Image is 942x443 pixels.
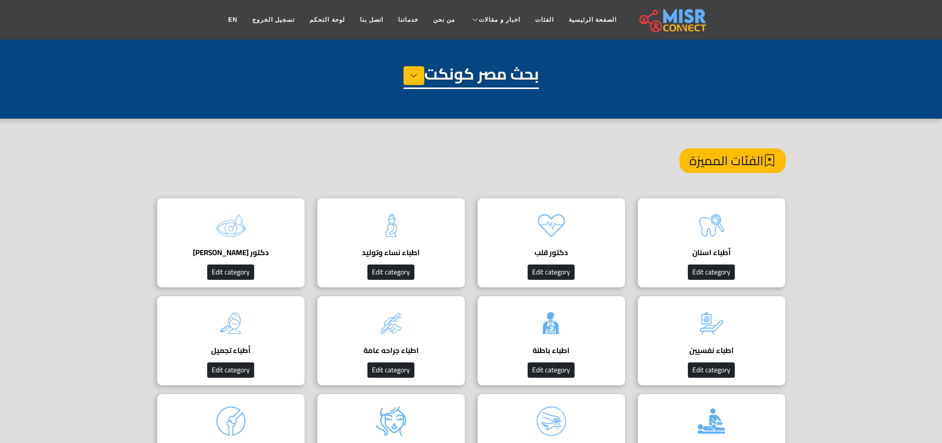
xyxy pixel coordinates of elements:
button: Edit category [688,362,735,378]
h4: أطباء اسنان [653,248,770,257]
a: اطباء نساء وتوليد Edit category [311,198,471,288]
a: أطباء اسنان Edit category [631,198,792,288]
h4: أطباء تجميل [172,346,290,355]
img: QNHokBW5vrPUdimAHhBQ.png [692,401,731,441]
img: kQgAgBbLbYzX17DbAKQs.png [532,206,571,245]
a: دكتور قلب Edit category [471,198,631,288]
h4: دكتور [PERSON_NAME] [172,248,290,257]
img: yMMdmRz7uG575B6r1qC8.png [371,401,411,441]
a: من نحن [426,10,462,29]
h1: بحث مصر كونكت [404,64,539,89]
h4: اطباء نفسيين [653,346,770,355]
button: Edit category [528,362,575,378]
img: tQBIxbFzDjHNxea4mloJ.png [371,206,411,245]
img: K7lclmEhOOGQ4fIIXkmg.png [211,401,251,441]
button: Edit category [207,265,254,280]
button: Edit category [207,362,254,378]
button: Edit category [367,265,414,280]
h4: الفئات المميزة [679,148,786,173]
img: wzNEwxv3aCzPUCYeW7v7.png [692,304,731,343]
h4: اطباء جراحه عامة [332,346,450,355]
button: Edit category [688,265,735,280]
a: تسجيل الخروج [245,10,302,29]
a: اخبار و مقالات [462,10,528,29]
img: main.misr_connect [639,7,706,32]
img: O3vASGqC8OE0Zbp7R2Y3.png [211,206,251,245]
a: الصفحة الرئيسية [561,10,624,29]
a: اطباء نفسيين Edit category [631,296,792,386]
button: Edit category [367,362,414,378]
h4: اطباء باطنة [493,346,610,355]
button: Edit category [528,265,575,280]
a: أطباء تجميل Edit category [151,296,311,386]
span: اخبار و مقالات [479,15,520,24]
img: hWxcuLC5XSYMg4jBQuTo.png [532,401,571,441]
a: دكتور [PERSON_NAME] Edit category [151,198,311,288]
a: EN [221,10,245,29]
a: الفئات [528,10,561,29]
a: اطباء باطنة Edit category [471,296,631,386]
a: اطباء جراحه عامة Edit category [311,296,471,386]
img: Oi1DZGDTXfHRQb1rQtXk.png [371,304,411,343]
h4: دكتور قلب [493,248,610,257]
img: k714wZmFaHWIHbCst04N.png [692,206,731,245]
img: DjGqZLWENc0VUGkVFVvU.png [211,304,251,343]
a: اتصل بنا [353,10,391,29]
a: خدماتنا [391,10,426,29]
img: pfAWvOfsRsa0Gymt6gRE.png [532,304,571,343]
a: لوحة التحكم [302,10,352,29]
h4: اطباء نساء وتوليد [332,248,450,257]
